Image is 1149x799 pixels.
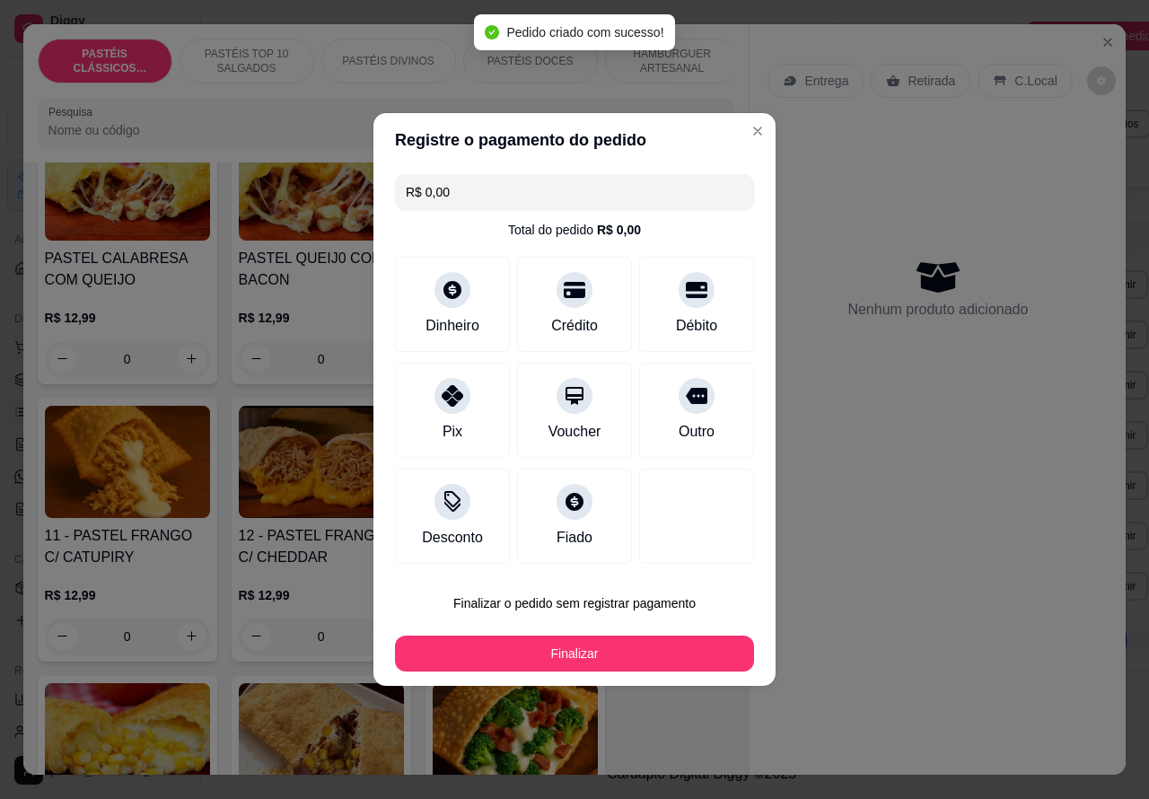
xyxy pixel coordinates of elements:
button: Close [743,117,772,145]
span: check-circle [485,25,499,40]
div: Dinheiro [425,315,479,337]
button: Finalizar o pedido sem registrar pagamento [395,585,754,621]
div: Total do pedido [508,221,641,239]
button: Finalizar [395,636,754,672]
div: Fiado [557,527,592,549]
div: R$ 0,00 [597,221,641,239]
div: Voucher [548,421,601,443]
header: Registre o pagamento do pedido [373,113,776,167]
div: Outro [679,421,715,443]
div: Desconto [422,527,483,549]
span: Pedido criado com sucesso! [506,25,663,40]
div: Débito [676,315,717,337]
div: Pix [443,421,462,443]
div: Crédito [551,315,598,337]
input: Ex.: hambúrguer de cordeiro [406,174,743,210]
